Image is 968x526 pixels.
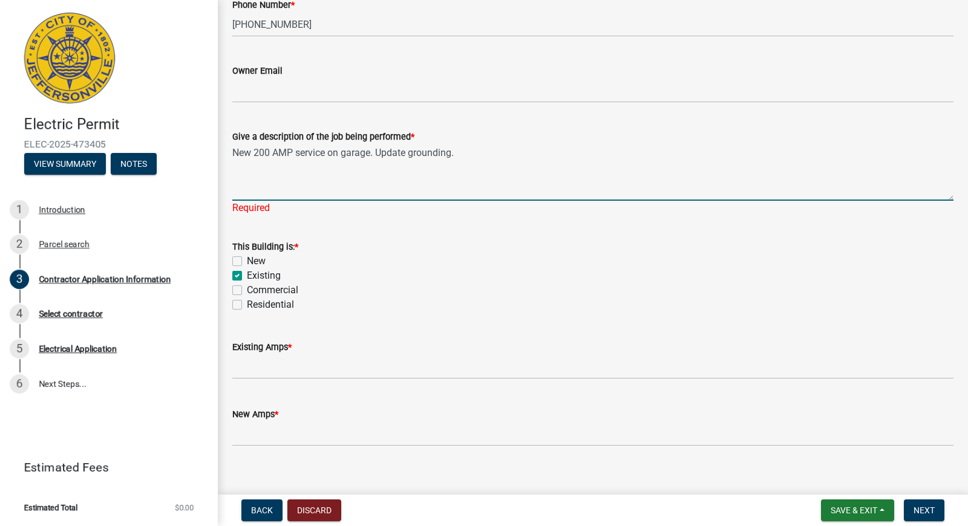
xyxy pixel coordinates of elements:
[914,505,935,515] span: Next
[247,283,298,297] label: Commercial
[232,243,298,252] label: This Building is:
[24,160,106,169] wm-modal-confirm: Summary
[241,499,283,521] button: Back
[10,235,29,254] div: 2
[175,504,194,511] span: $0.00
[10,374,29,394] div: 6
[904,499,944,521] button: Next
[821,499,894,521] button: Save & Exit
[10,339,29,359] div: 5
[251,505,273,515] span: Back
[232,201,953,215] div: Required
[232,1,295,10] label: Phone Number
[232,133,414,141] label: Give a description of the job being performed
[24,138,194,150] span: ELEC-2025-473405
[24,13,115,103] img: City of Jeffersonville, Indiana
[10,455,198,479] a: Estimated Fees
[10,200,29,219] div: 1
[39,240,90,248] div: Parcel search
[232,67,283,76] label: Owner Email
[111,160,157,169] wm-modal-confirm: Notes
[24,116,208,134] h4: Electric Permit
[247,254,266,268] label: New
[10,270,29,289] div: 3
[831,505,877,515] span: Save & Exit
[232,343,292,352] label: Existing Amps
[39,275,171,284] div: Contractor Application Information
[287,499,341,521] button: Discard
[232,411,278,419] label: New Amps
[111,153,157,175] button: Notes
[24,504,77,511] span: Estimated Total
[10,304,29,323] div: 4
[39,310,103,318] div: Select contractor
[247,297,294,312] label: Residential
[39,345,117,353] div: Electrical Application
[39,206,85,214] div: Introduction
[24,153,106,175] button: View Summary
[247,268,281,283] label: Existing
